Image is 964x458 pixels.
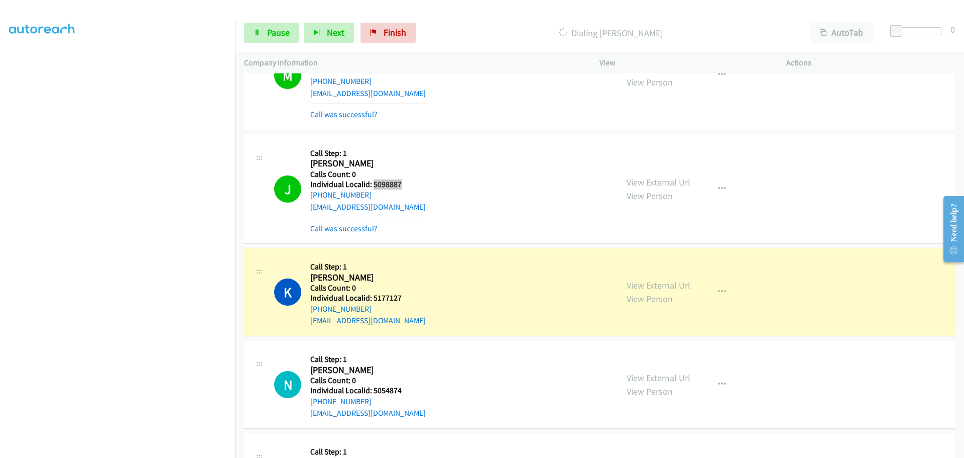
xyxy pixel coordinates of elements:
h5: Calls Count: 0 [310,376,426,386]
a: Finish [360,23,416,43]
a: [PHONE_NUMBER] [310,304,372,314]
h5: Call Step: 1 [310,148,426,158]
h5: Individual Localid: 5177127 [310,293,426,303]
h5: Call Step: 1 [310,447,426,457]
h5: Call Step: 1 [310,262,426,272]
h1: J [274,175,301,203]
button: AutoTab [810,23,873,43]
button: Next [304,23,354,43]
h5: Call Step: 1 [310,354,426,364]
p: View [599,57,768,69]
h5: Calls Count: 0 [310,283,426,293]
a: [EMAIL_ADDRESS][DOMAIN_NAME] [310,88,426,98]
a: View External Url [627,280,690,291]
h2: [PERSON_NAME] [310,272,413,284]
a: [EMAIL_ADDRESS][DOMAIN_NAME] [310,408,426,418]
div: 0 [950,23,955,36]
h5: Individual Localid: 5054874 [310,386,426,396]
h2: [PERSON_NAME] [310,158,413,169]
a: View Person [627,293,673,305]
p: Actions [786,57,955,69]
a: View External Url [627,372,690,384]
span: Pause [267,27,290,38]
h2: [PERSON_NAME] [310,364,413,376]
a: [PHONE_NUMBER] [310,76,372,86]
a: View Person [627,386,673,397]
a: [PHONE_NUMBER] [310,397,372,406]
h1: M [274,62,301,89]
a: [EMAIL_ADDRESS][DOMAIN_NAME] [310,316,426,325]
h5: Individual Localid: 5098887 [310,179,426,190]
a: Call was successful? [310,110,378,119]
a: Call was successful? [310,224,378,233]
span: Next [327,27,344,38]
h5: Calls Count: 0 [310,169,426,179]
a: Pause [244,23,299,43]
a: View External Url [627,63,690,74]
a: View Person [627,190,673,202]
a: View Person [627,76,673,88]
a: [EMAIL_ADDRESS][DOMAIN_NAME] [310,202,426,212]
h1: N [274,371,301,398]
div: Delay between calls (in seconds) [895,27,941,35]
a: [PHONE_NUMBER] [310,190,372,200]
span: Finish [384,27,406,38]
div: The call is yet to be attempted [274,371,301,398]
iframe: Resource Center [935,189,964,269]
a: View External Url [627,176,690,188]
p: Dialing [PERSON_NAME] [429,26,792,40]
p: Company Information [244,57,581,69]
h1: K [274,279,301,306]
